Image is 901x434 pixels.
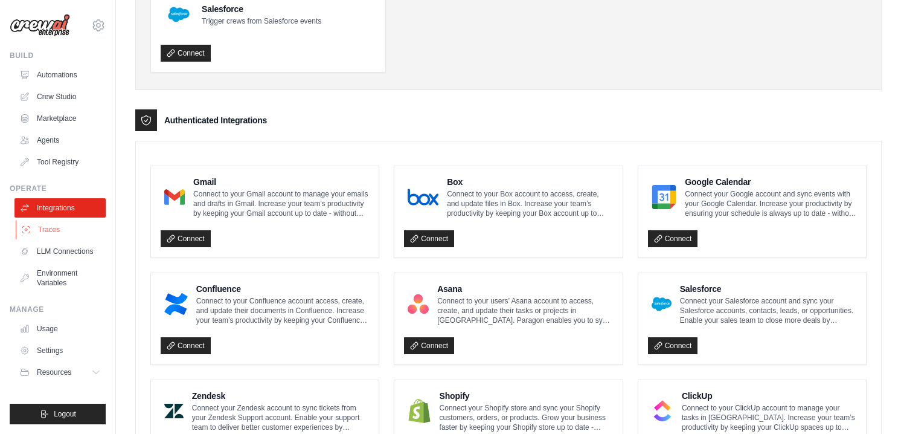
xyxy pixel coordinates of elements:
[14,65,106,85] a: Automations
[10,184,106,193] div: Operate
[196,296,370,325] p: Connect to your Confluence account access, create, and update their documents in Confluence. Incr...
[164,114,267,126] h3: Authenticated Integrations
[408,399,431,423] img: Shopify Logo
[685,189,856,218] p: Connect your Google account and sync events with your Google Calendar. Increase your productivity...
[447,176,612,188] h4: Box
[161,337,211,354] a: Connect
[447,189,612,218] p: Connect to your Box account to access, create, and update files in Box. Increase your team’s prod...
[192,403,370,432] p: Connect your Zendesk account to sync tickets from your Zendesk Support account. Enable your suppo...
[14,87,106,106] a: Crew Studio
[10,305,106,314] div: Manage
[14,131,106,150] a: Agents
[14,109,106,128] a: Marketplace
[680,283,856,295] h4: Salesforce
[682,403,856,432] p: Connect to your ClickUp account to manage your tasks in [GEOGRAPHIC_DATA]. Increase your team’s p...
[54,409,76,419] span: Logout
[680,296,856,325] p: Connect your Salesforce account and sync your Salesforce accounts, contacts, leads, or opportunit...
[193,189,369,218] p: Connect to your Gmail account to manage your emails and drafts in Gmail. Increase your team’s pro...
[37,368,71,377] span: Resources
[648,337,698,354] a: Connect
[652,292,672,316] img: Salesforce Logo
[10,404,106,424] button: Logout
[14,341,106,360] a: Settings
[10,51,106,60] div: Build
[404,230,454,247] a: Connect
[437,296,613,325] p: Connect to your users’ Asana account to access, create, and update their tasks or projects in [GE...
[408,185,438,209] img: Box Logo
[652,399,673,423] img: ClickUp Logo
[202,3,321,15] h4: Salesforce
[685,176,856,188] h4: Google Calendar
[14,264,106,293] a: Environment Variables
[440,403,613,432] p: Connect your Shopify store and sync your Shopify customers, orders, or products. Grow your busine...
[202,16,321,26] p: Trigger crews from Salesforce events
[196,283,370,295] h4: Confluence
[648,230,698,247] a: Connect
[404,337,454,354] a: Connect
[14,152,106,172] a: Tool Registry
[652,185,677,209] img: Google Calendar Logo
[14,363,106,382] button: Resources
[440,390,613,402] h4: Shopify
[16,220,107,239] a: Traces
[10,14,70,37] img: Logo
[682,390,856,402] h4: ClickUp
[193,176,369,188] h4: Gmail
[14,319,106,338] a: Usage
[14,198,106,218] a: Integrations
[164,292,188,316] img: Confluence Logo
[408,292,429,316] img: Asana Logo
[164,399,184,423] img: Zendesk Logo
[161,230,211,247] a: Connect
[14,242,106,261] a: LLM Connections
[437,283,613,295] h4: Asana
[161,45,211,62] a: Connect
[192,390,370,402] h4: Zendesk
[164,185,185,209] img: Gmail Logo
